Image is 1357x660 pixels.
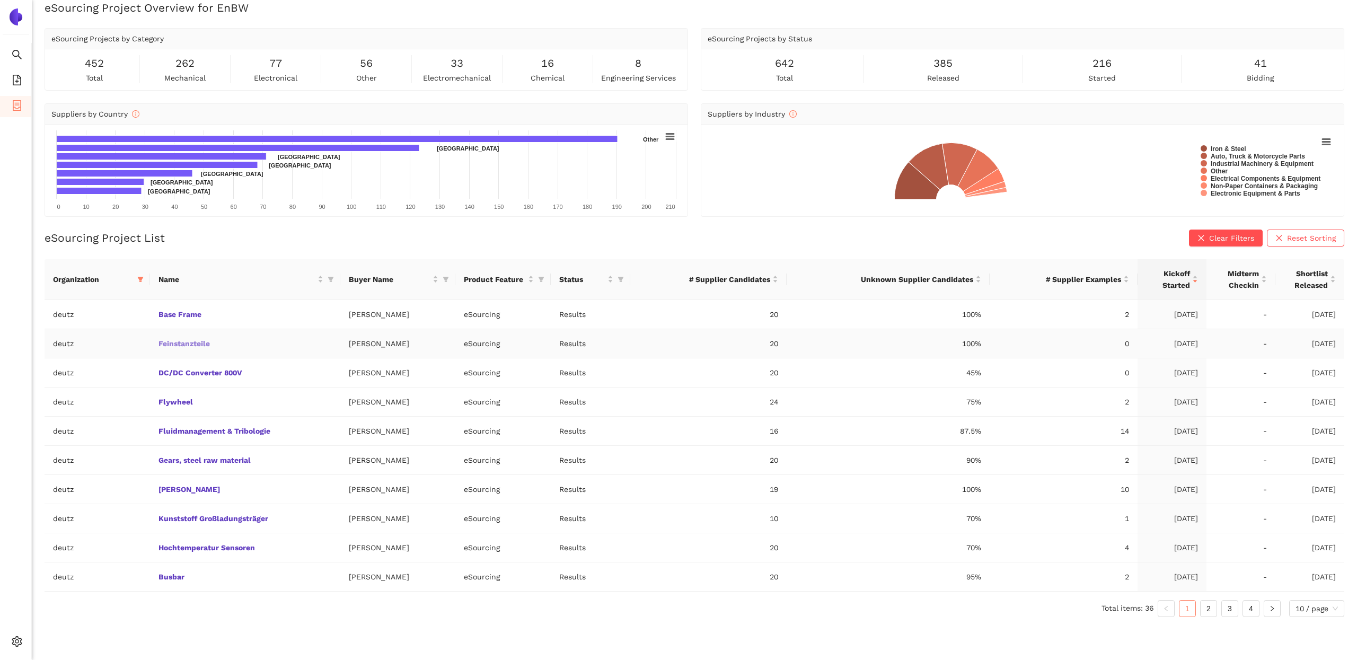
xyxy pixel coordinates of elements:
[1179,601,1195,617] a: 1
[325,271,336,287] span: filter
[551,329,630,358] td: Results
[643,136,659,143] text: Other
[1088,72,1116,84] span: started
[1138,504,1206,533] td: [DATE]
[85,55,104,72] span: 452
[630,533,787,562] td: 20
[260,204,266,210] text: 70
[1275,300,1344,329] td: [DATE]
[998,274,1121,285] span: # Supplier Examples
[551,562,630,592] td: Results
[990,504,1138,533] td: 1
[319,204,325,210] text: 90
[933,55,953,72] span: 385
[551,533,630,562] td: Results
[1264,600,1281,617] li: Next Page
[1211,153,1305,160] text: Auto, Truck & Motorcycle Parts
[551,504,630,533] td: Results
[45,329,150,358] td: deutz
[340,533,455,562] td: [PERSON_NAME]
[451,55,463,72] span: 33
[1206,475,1275,504] td: -
[536,271,547,287] span: filter
[269,55,282,72] span: 77
[437,145,499,152] text: [GEOGRAPHIC_DATA]
[1287,232,1336,244] span: Reset Sorting
[360,55,373,72] span: 56
[340,358,455,388] td: [PERSON_NAME]
[630,562,787,592] td: 20
[1264,600,1281,617] button: right
[639,274,770,285] span: # Supplier Candidates
[464,274,526,285] span: Product Feature
[45,504,150,533] td: deutz
[708,110,797,118] span: Suppliers by Industry
[1211,182,1318,190] text: Non-Paper Containers & Packaging
[1254,55,1267,72] span: 41
[1206,388,1275,417] td: -
[340,446,455,475] td: [PERSON_NAME]
[551,475,630,504] td: Results
[376,204,386,210] text: 110
[340,504,455,533] td: [PERSON_NAME]
[1206,504,1275,533] td: -
[57,204,60,210] text: 0
[1206,358,1275,388] td: -
[45,300,150,329] td: deutz
[1222,601,1238,617] a: 3
[1209,232,1254,244] span: Clear Filters
[1201,601,1217,617] a: 2
[1138,417,1206,446] td: [DATE]
[1200,600,1217,617] li: 2
[551,417,630,446] td: Results
[455,358,551,388] td: eSourcing
[269,162,331,169] text: [GEOGRAPHIC_DATA]
[494,204,504,210] text: 150
[254,72,297,84] span: electronical
[1158,600,1175,617] button: left
[1275,446,1344,475] td: [DATE]
[630,417,787,446] td: 16
[151,179,213,186] text: [GEOGRAPHIC_DATA]
[990,329,1138,358] td: 0
[464,204,474,210] text: 140
[7,8,24,25] img: Logo
[630,475,787,504] td: 19
[231,204,237,210] text: 60
[51,34,164,43] span: eSourcing Projects by Category
[1275,504,1344,533] td: [DATE]
[524,204,533,210] text: 160
[787,475,989,504] td: 100%
[45,562,150,592] td: deutz
[787,329,989,358] td: 100%
[1206,417,1275,446] td: -
[45,388,150,417] td: deutz
[1206,446,1275,475] td: -
[158,274,315,285] span: Name
[551,259,630,300] th: this column's title is Status,this column is sortable
[1275,259,1344,300] th: this column's title is Shortlist Released,this column is sortable
[1206,329,1275,358] td: -
[583,204,592,210] text: 180
[990,533,1138,562] td: 4
[135,271,146,287] span: filter
[630,388,787,417] td: 24
[289,204,296,210] text: 80
[443,276,449,283] span: filter
[83,204,89,210] text: 10
[531,72,565,84] span: chemical
[990,417,1138,446] td: 14
[787,417,989,446] td: 87.5%
[455,446,551,475] td: eSourcing
[787,562,989,592] td: 95%
[795,274,973,285] span: Unknown Supplier Candidates
[1275,417,1344,446] td: [DATE]
[1211,160,1314,168] text: Industrial Machinery & Equipment
[775,55,794,72] span: 642
[1275,329,1344,358] td: [DATE]
[1206,562,1275,592] td: -
[1284,268,1328,291] span: Shortlist Released
[340,388,455,417] td: [PERSON_NAME]
[990,446,1138,475] td: 2
[787,533,989,562] td: 70%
